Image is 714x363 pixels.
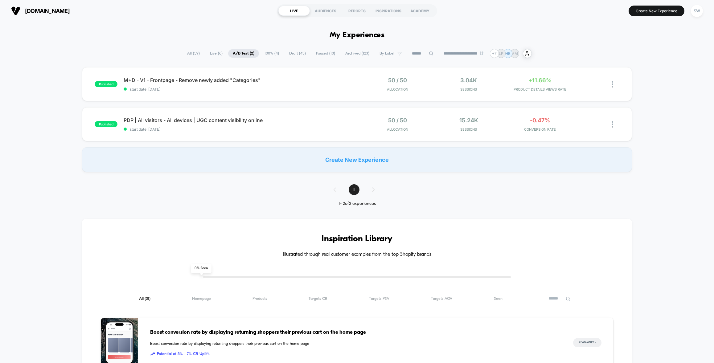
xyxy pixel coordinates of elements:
span: Targets PSV [369,296,389,301]
span: Allocation [387,87,408,92]
span: By Label [380,51,394,56]
span: ( 31 ) [145,297,150,301]
span: All ( 59 ) [183,49,204,58]
span: Boost conversion rate by displaying returning shoppers their previous cart on the home page [150,341,560,347]
span: A/B Test ( 2 ) [228,49,259,58]
span: Sessions [435,127,503,132]
span: Paused ( 10 ) [311,49,340,58]
div: SW [691,5,703,17]
span: [DOMAIN_NAME] [25,8,70,14]
span: -0.47% [530,117,550,124]
div: Create New Experience [82,147,632,172]
button: [DOMAIN_NAME] [9,6,72,16]
span: PRODUCT DETAILS VIEWS RATE [506,87,574,92]
button: Create New Experience [629,6,684,16]
span: published [95,81,117,87]
span: M+D - V1 - Frontpage - Remove newly added "Categories" [124,77,357,83]
p: LP [499,51,503,56]
span: PDP | All visitors - All devices | UGC content visibility online [124,117,357,123]
div: 1 - 2 of 2 experiences [327,201,387,206]
span: Archived ( 123 ) [341,49,374,58]
div: AUDIENCES [310,6,341,16]
img: close [612,81,613,88]
div: ACADEMY [404,6,436,16]
span: Sessions [435,87,503,92]
span: All [139,296,150,301]
span: Seen [494,296,503,301]
button: SW [689,5,705,17]
h3: Inspiration Library [101,234,613,244]
img: close [612,121,613,128]
span: 100% ( 4 ) [260,49,284,58]
span: 50 / 50 [388,77,407,84]
span: Boost conversion rate by displaying returning shoppers their previous cart on the home page [150,328,560,336]
p: HB [505,51,511,56]
h1: My Experiences [330,31,385,40]
img: end [480,51,483,55]
span: Targets CR [309,296,327,301]
span: Targets AOV [431,296,452,301]
span: start date: [DATE] [124,127,357,132]
span: Homepage [192,296,211,301]
span: published [95,121,117,127]
h4: Illustrated through real customer examples from the top Shopify brands [101,252,613,258]
div: REPORTS [341,6,373,16]
p: MM [511,51,518,56]
span: 50 / 50 [388,117,407,124]
span: Products [252,296,267,301]
span: CONVERSION RATE [506,127,574,132]
span: +11.66% [528,77,552,84]
span: 1 [349,184,359,195]
span: Allocation [387,127,408,132]
img: Visually logo [11,6,20,15]
span: 0 % Seen [191,264,211,273]
span: Draft ( 43 ) [285,49,310,58]
div: + 7 [490,49,499,58]
span: 3.04k [460,77,477,84]
span: Live ( 6 ) [205,49,227,58]
span: Potential of 5% - 7% CR Uplift. [150,351,560,357]
span: start date: [DATE] [124,87,357,92]
button: Read More> [573,338,601,347]
span: 15.24k [459,117,478,124]
div: INSPIRATIONS [373,6,404,16]
div: LIVE [278,6,310,16]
